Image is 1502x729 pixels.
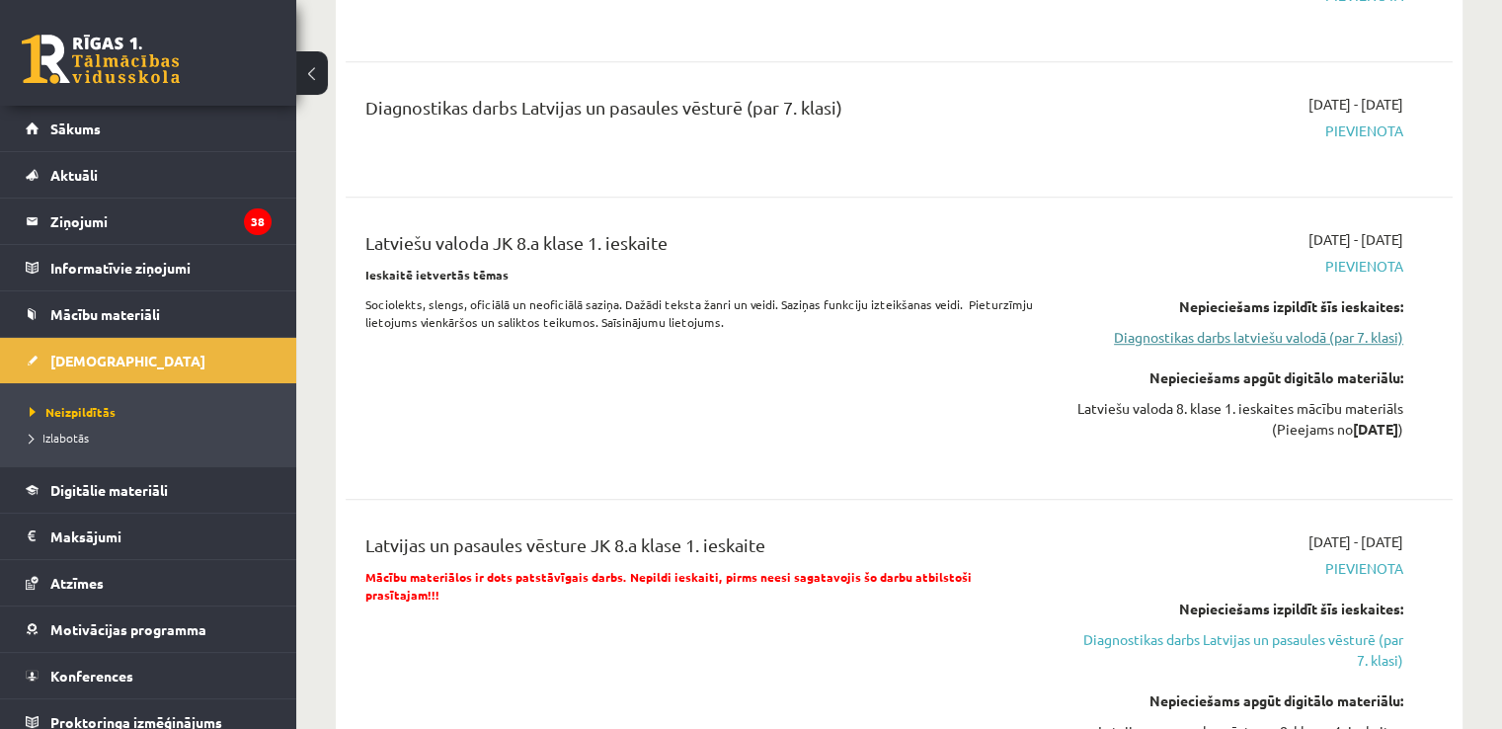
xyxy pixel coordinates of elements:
a: Informatīvie ziņojumi [26,245,272,290]
a: Rīgas 1. Tālmācības vidusskola [22,35,180,84]
div: Latviešu valoda 8. klase 1. ieskaites mācību materiāls (Pieejams no ) [1077,398,1403,440]
strong: [DATE] [1353,420,1398,438]
legend: Informatīvie ziņojumi [50,245,272,290]
span: Pievienota [1077,558,1403,579]
a: Ziņojumi38 [26,199,272,244]
div: Nepieciešams apgūt digitālo materiālu: [1077,690,1403,711]
a: Konferences [26,653,272,698]
strong: Ieskaitē ietvertās tēmas [365,267,509,283]
a: Maksājumi [26,514,272,559]
legend: Ziņojumi [50,199,272,244]
a: Sākums [26,106,272,151]
a: Diagnostikas darbs Latvijas un pasaules vēsturē (par 7. klasi) [1077,629,1403,671]
span: Mācību materiāli [50,305,160,323]
span: Neizpildītās [30,404,116,420]
a: Izlabotās [30,429,277,446]
a: Neizpildītās [30,403,277,421]
span: Digitālie materiāli [50,481,168,499]
div: Nepieciešams izpildīt šīs ieskaites: [1077,599,1403,619]
a: Aktuāli [26,152,272,198]
i: 38 [244,208,272,235]
div: Nepieciešams izpildīt šīs ieskaites: [1077,296,1403,317]
span: [DATE] - [DATE] [1308,229,1403,250]
div: Latvijas un pasaules vēsture JK 8.a klase 1. ieskaite [365,531,1048,568]
a: Mācību materiāli [26,291,272,337]
a: [DEMOGRAPHIC_DATA] [26,338,272,383]
a: Digitālie materiāli [26,467,272,513]
span: Pievienota [1077,121,1403,141]
p: Sociolekts, slengs, oficiālā un neoficiālā saziņa. Dažādi teksta žanri un veidi. Saziņas funkciju... [365,295,1048,331]
span: Motivācijas programma [50,620,206,638]
span: Atzīmes [50,574,104,592]
span: Konferences [50,667,133,685]
span: Aktuāli [50,166,98,184]
span: [DEMOGRAPHIC_DATA] [50,352,205,369]
div: Diagnostikas darbs Latvijas un pasaules vēsturē (par 7. klasi) [365,94,1048,130]
span: Izlabotās [30,430,89,445]
legend: Maksājumi [50,514,272,559]
a: Motivācijas programma [26,607,272,652]
a: Diagnostikas darbs latviešu valodā (par 7. klasi) [1077,327,1403,348]
span: [DATE] - [DATE] [1308,94,1403,115]
span: [DATE] - [DATE] [1308,531,1403,552]
span: Sākums [50,120,101,137]
span: Pievienota [1077,256,1403,277]
div: Nepieciešams apgūt digitālo materiālu: [1077,367,1403,388]
span: Mācību materiālos ir dots patstāvīgais darbs. Nepildi ieskaiti, pirms neesi sagatavojis šo darbu ... [365,569,972,603]
div: Latviešu valoda JK 8.a klase 1. ieskaite [365,229,1048,266]
a: Atzīmes [26,560,272,606]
